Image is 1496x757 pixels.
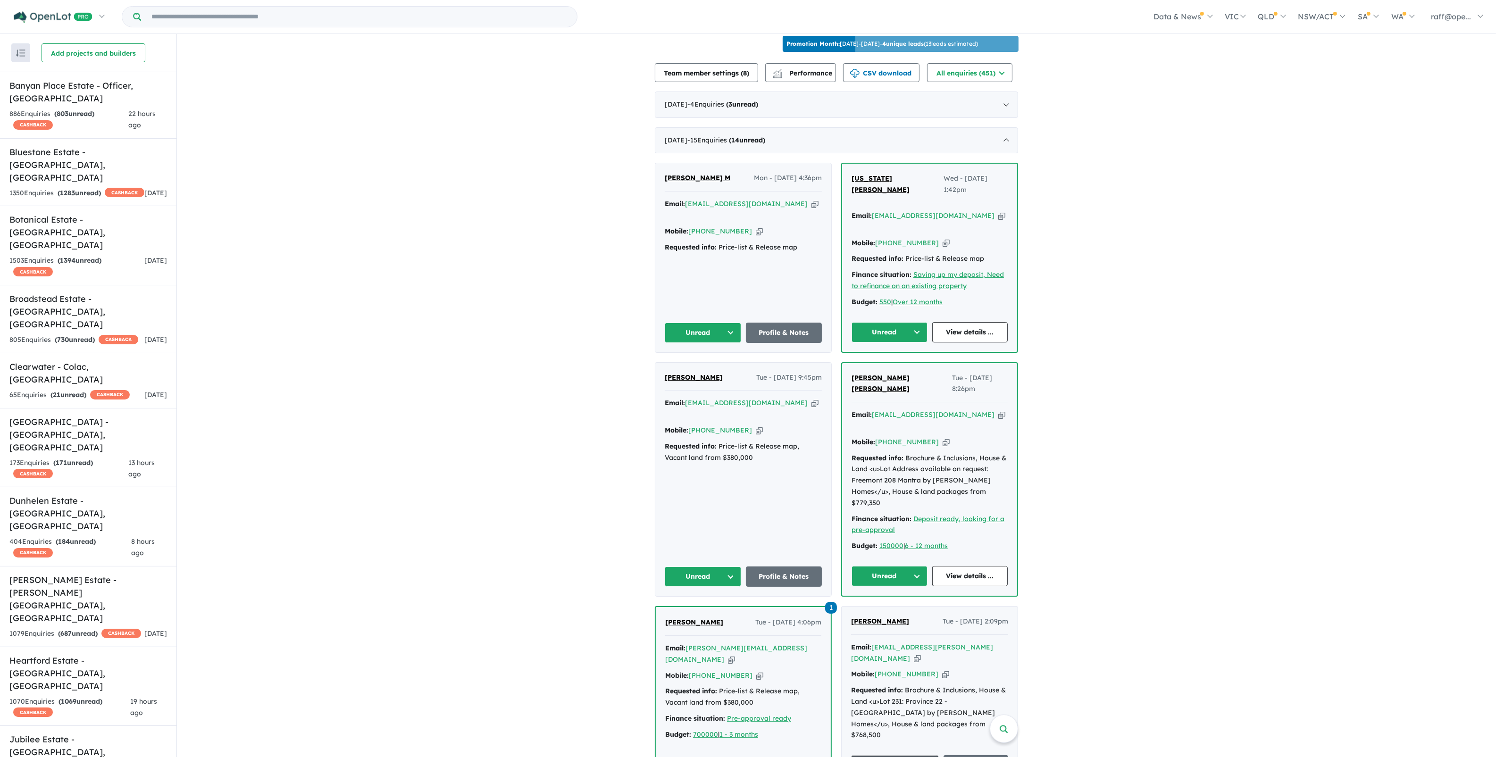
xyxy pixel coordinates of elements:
div: [DATE] [655,92,1018,118]
div: 1079 Enquir ies [9,628,141,640]
strong: ( unread) [58,189,101,197]
div: Brochure & Inclusions, House & Land <u>Lot Address available on request: Freemont 208 Mantra by [... [852,453,1008,509]
span: 1394 [60,256,75,265]
a: [PHONE_NUMBER] [875,438,939,446]
span: CASHBACK [13,707,53,717]
span: 19 hours ago [130,697,157,717]
strong: Mobile: [665,227,688,235]
span: [PERSON_NAME] [665,373,723,382]
span: CASHBACK [90,390,130,399]
h5: [PERSON_NAME] Estate - [PERSON_NAME][GEOGRAPHIC_DATA] , [GEOGRAPHIC_DATA] [9,574,167,624]
span: 1 [825,602,837,614]
a: Over 12 months [893,298,943,306]
div: 886 Enquir ies [9,108,128,131]
img: bar-chart.svg [773,72,782,78]
a: [PERSON_NAME] M [665,173,730,184]
strong: Mobile: [665,671,689,680]
strong: ( unread) [58,256,101,265]
a: Deposit ready, looking for a pre-approval [852,515,1004,534]
div: | [852,541,1008,552]
a: [PHONE_NUMBER] [875,670,938,678]
span: raff@ope... [1431,12,1471,21]
strong: ( unread) [59,697,102,706]
span: 8 hours ago [131,537,155,557]
div: Price-list & Release map, Vacant land from $380,000 [665,441,822,464]
h5: Heartford Estate - [GEOGRAPHIC_DATA] , [GEOGRAPHIC_DATA] [9,654,167,692]
strong: Email: [665,399,685,407]
strong: Requested info: [852,254,903,263]
span: CASHBACK [105,188,144,197]
span: 1283 [60,189,75,197]
button: Copy [756,425,763,435]
div: 404 Enquir ies [9,536,131,559]
a: [EMAIL_ADDRESS][DOMAIN_NAME] [685,200,808,208]
span: 1069 [61,697,76,706]
button: Unread [852,322,928,342]
a: 150000 [879,541,903,550]
b: 4 unique leads [882,40,924,47]
span: [US_STATE][PERSON_NAME] [852,174,910,194]
strong: Mobile: [851,670,875,678]
span: [PERSON_NAME] [PERSON_NAME] [852,374,910,393]
span: [DATE] [144,629,167,638]
u: 700000 [693,730,718,739]
a: [PHONE_NUMBER] [688,227,752,235]
button: Copy [728,655,735,665]
b: Promotion Month: [786,40,840,47]
a: [PERSON_NAME] [851,616,909,627]
a: [PERSON_NAME] [PERSON_NAME] [852,373,952,395]
button: Copy [914,654,921,664]
button: Unread [665,566,741,587]
img: line-chart.svg [773,69,782,74]
a: 1 - 3 months [719,730,758,739]
a: 6 - 12 months [905,541,948,550]
strong: ( unread) [50,391,86,399]
img: Openlot PRO Logo White [14,11,92,23]
strong: ( unread) [58,629,98,638]
span: [PERSON_NAME] M [665,174,730,182]
strong: Requested info: [851,686,903,694]
strong: ( unread) [726,100,758,108]
a: 1 [825,601,837,614]
strong: Finance situation: [665,714,725,723]
span: 730 [57,335,69,344]
span: CASHBACK [13,548,53,557]
h5: Bluestone Estate - [GEOGRAPHIC_DATA] , [GEOGRAPHIC_DATA] [9,146,167,184]
strong: Email: [665,200,685,208]
span: 14 [731,136,739,144]
span: Performance [774,69,832,77]
strong: Finance situation: [852,270,911,279]
u: 550 [879,298,891,306]
div: Price-list & Release map [852,253,1008,265]
a: [PHONE_NUMBER] [875,239,939,247]
strong: Requested info: [665,243,717,251]
a: [PHONE_NUMBER] [688,426,752,434]
button: Team member settings (8) [655,63,758,82]
a: [PHONE_NUMBER] [689,671,752,680]
strong: ( unread) [54,109,94,118]
span: 22 hours ago [128,109,156,129]
strong: Email: [851,643,871,651]
span: [DATE] [144,256,167,265]
h5: Banyan Place Estate - Officer , [GEOGRAPHIC_DATA] [9,79,167,105]
button: Copy [943,238,950,248]
span: [DATE] [144,335,167,344]
button: Copy [756,226,763,236]
h5: Botanical Estate - [GEOGRAPHIC_DATA] , [GEOGRAPHIC_DATA] [9,213,167,251]
span: [DATE] [144,189,167,197]
span: 21 [53,391,60,399]
a: View details ... [932,566,1008,586]
span: CASHBACK [13,120,53,130]
div: Price-list & Release map [665,242,822,253]
span: CASHBACK [101,629,141,638]
a: [PERSON_NAME] [665,617,723,628]
div: 65 Enquir ies [9,390,130,401]
span: Tue - [DATE] 8:26pm [952,373,1008,395]
div: 1070 Enquir ies [9,696,130,719]
strong: ( unread) [729,136,765,144]
strong: Budget: [665,730,691,739]
button: Performance [765,63,836,82]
